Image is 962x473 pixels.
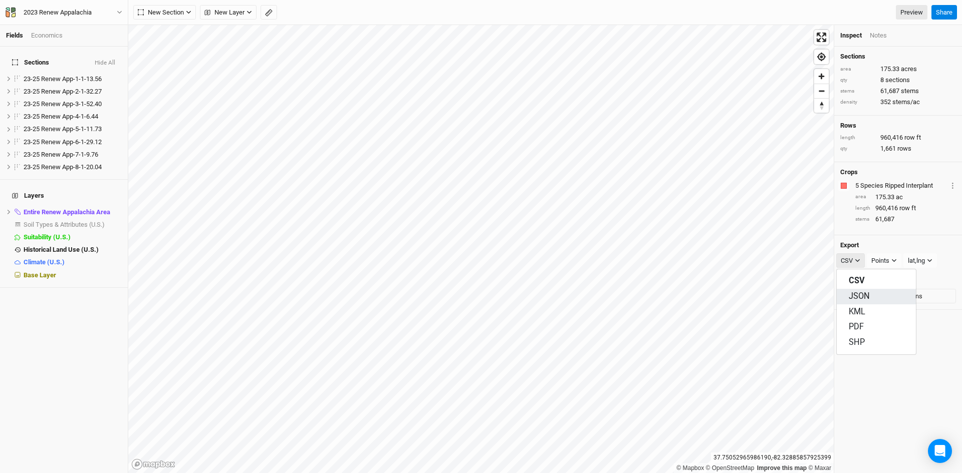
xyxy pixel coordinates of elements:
div: length [840,134,875,142]
span: 23-25 Renew App-6-1-29.12 [24,138,102,146]
div: 61,687 [840,87,956,96]
span: Entire Renew Appalachia Area [24,208,110,216]
button: Hide All [94,60,116,67]
div: Historical Land Use (U.S.) [24,246,122,254]
a: Improve this map [757,464,807,471]
button: Zoom in [814,69,829,84]
div: density [840,99,875,106]
div: qty [840,77,875,84]
div: area [855,193,870,201]
span: row ft [904,133,921,142]
button: CSV [836,253,865,268]
div: Entire Renew Appalachia Area [24,208,122,216]
button: lat,lng [903,253,937,268]
h4: Layers [6,186,122,206]
div: 8 [840,76,956,85]
canvas: Map [128,25,834,473]
div: Economics [31,31,63,40]
span: 23-25 Renew App-3-1-52.40 [24,100,102,108]
div: 5 Species Ripped Interplant [855,181,947,190]
span: row ft [899,204,916,213]
div: 175.33 [855,193,956,202]
h4: Sections [840,53,956,61]
button: Crop Usage [949,180,956,191]
div: stems [855,216,870,223]
a: Preview [896,5,927,20]
div: 23-25 Renew App-2-1-32.27 [24,88,122,96]
button: New Layer [200,5,257,20]
button: Share [931,5,957,20]
button: Zoom out [814,84,829,98]
div: Notes [870,31,887,40]
span: sections [885,76,910,85]
button: Points [867,253,901,268]
span: CSV [849,275,865,287]
a: Maxar [808,464,831,471]
div: 23-25 Renew App-4-1-6.44 [24,113,122,121]
div: lat,lng [908,256,925,266]
a: Mapbox [676,464,704,471]
span: JSON [849,291,870,302]
span: ac [896,193,903,202]
a: Fields [6,32,23,39]
span: PDF [849,321,864,333]
div: 960,416 [855,204,956,213]
div: 2023 Renew Appalachia [24,8,92,18]
button: New Section [133,5,196,20]
span: Historical Land Use (U.S.) [24,246,99,253]
div: area [840,66,875,73]
div: 1,661 [840,144,956,153]
div: length [855,205,870,212]
span: stems/ac [892,98,920,107]
span: Soil Types & Attributes (U.S.) [24,221,105,228]
div: 37.75052965986190 , -82.32885857925399 [711,452,834,463]
span: KML [849,306,865,318]
div: 352 [840,98,956,107]
div: 23-25 Renew App-5-1-11.73 [24,125,122,133]
div: 23-25 Renew App-3-1-52.40 [24,100,122,108]
button: Reset bearing to north [814,98,829,113]
div: 23-25 Renew App-6-1-29.12 [24,138,122,146]
div: Inspect [840,31,862,40]
div: Climate (U.S.) [24,258,122,266]
div: 960,416 [840,133,956,142]
span: rows [897,144,911,153]
span: acres [901,65,917,74]
div: 23-25 Renew App-7-1-9.76 [24,151,122,159]
div: Open Intercom Messenger [928,439,952,463]
span: 23-25 Renew App-2-1-32.27 [24,88,102,95]
button: Find my location [814,50,829,64]
div: stems [840,88,875,95]
span: New Layer [204,8,245,18]
button: 2023 Renew Appalachia [5,7,123,18]
span: SHP [849,337,865,348]
div: 23-25 Renew App-1-1-13.56 [24,75,122,83]
span: 23-25 Renew App-1-1-13.56 [24,75,102,83]
span: 23-25 Renew App-8-1-20.04 [24,163,102,171]
div: 61,687 [855,215,956,224]
span: 23-25 Renew App-7-1-9.76 [24,151,98,158]
button: Enter fullscreen [814,30,829,45]
div: Base Layer [24,271,122,279]
a: OpenStreetMap [706,464,755,471]
span: Sections [12,59,49,67]
span: 23-25 Renew App-4-1-6.44 [24,113,98,120]
h4: Export [840,241,956,249]
span: Reset bearing to north [814,99,829,113]
span: Suitability (U.S.) [24,233,71,241]
span: 23-25 Renew App-5-1-11.73 [24,125,102,133]
button: Shortcut: M [261,5,277,20]
div: Suitability (U.S.) [24,233,122,241]
div: CSV [841,256,853,266]
div: 175.33 [840,65,956,74]
h4: Rows [840,122,956,130]
div: 23-25 Renew App-8-1-20.04 [24,163,122,171]
div: qty [840,145,875,153]
h4: Crops [840,168,858,176]
div: Soil Types & Attributes (U.S.) [24,221,122,229]
div: Points [871,256,889,266]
